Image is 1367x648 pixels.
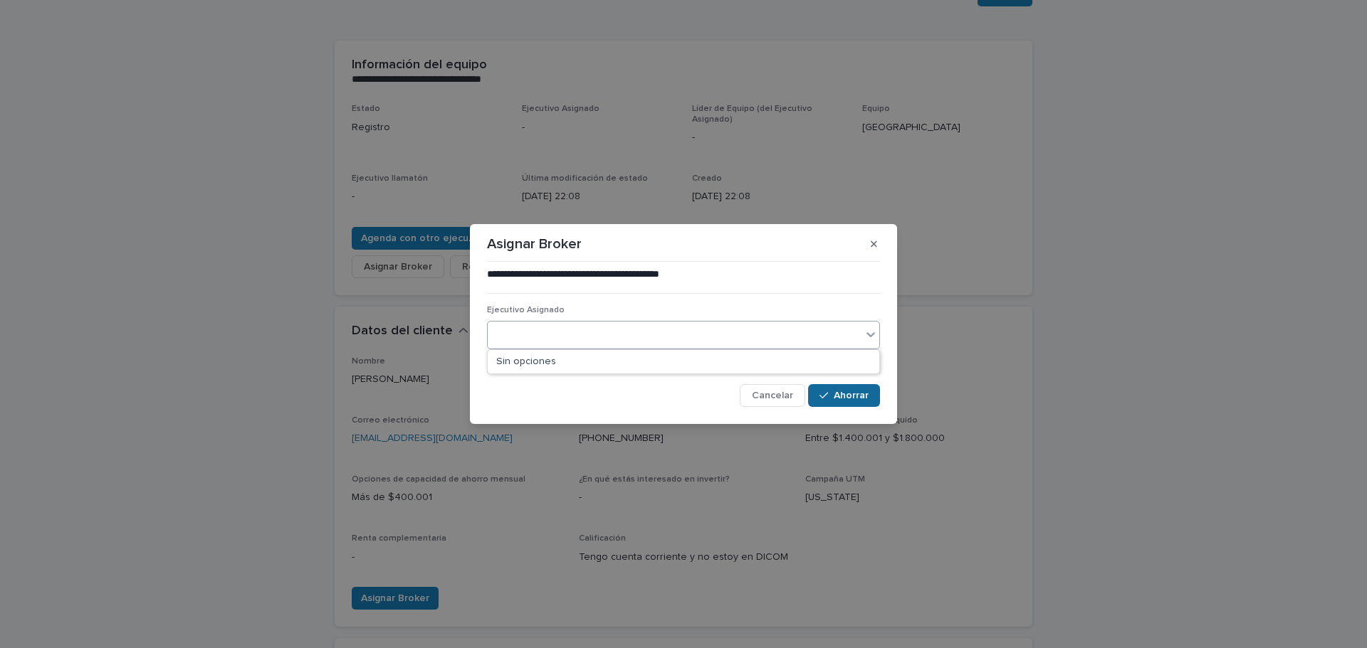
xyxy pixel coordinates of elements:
font: Cancelar [752,391,793,400]
font: Sin opciones [496,356,556,366]
font: Asignar Broker [487,237,582,251]
button: Cancelar [740,384,805,407]
button: Ahorrar [808,384,880,407]
font: Ejecutivo Asignado [487,306,565,314]
font: Ahorrar [834,391,869,400]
